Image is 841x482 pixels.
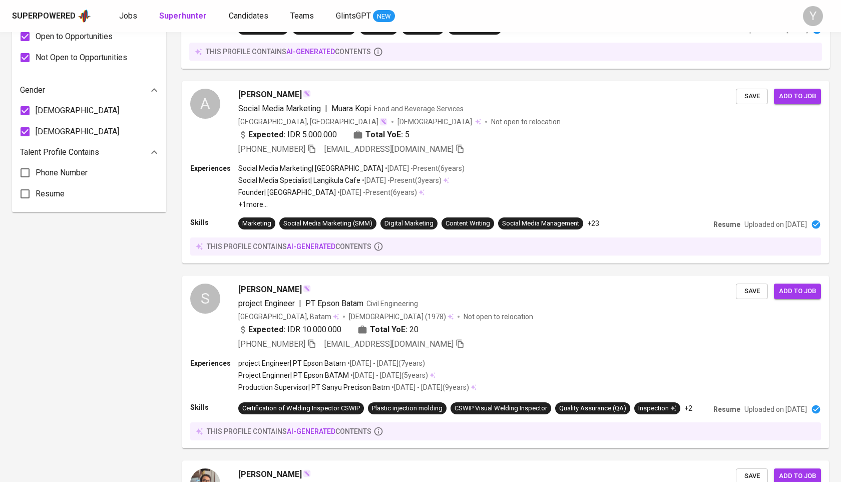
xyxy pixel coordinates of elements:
span: AI-generated [287,243,335,251]
span: [PHONE_NUMBER] [238,144,305,154]
div: Communication [452,24,498,34]
button: Save [736,284,768,299]
div: Digital Marketing [384,219,434,228]
div: [GEOGRAPHIC_DATA], Batam [238,312,339,322]
div: Superpowered [12,11,76,22]
span: 5 [405,129,409,141]
span: PT Epson Batam [305,299,363,308]
span: Open to Opportunities [36,31,113,43]
div: [GEOGRAPHIC_DATA], [GEOGRAPHIC_DATA] [238,117,387,127]
a: GlintsGPT NEW [336,10,395,23]
p: Uploaded on [DATE] [744,219,807,229]
span: [PERSON_NAME] [238,284,302,296]
p: • [DATE] - Present ( 3 years ) [360,175,442,185]
p: Skills [190,402,238,412]
span: Add to job [779,91,816,102]
p: • [DATE] - [DATE] ( 7 years ) [346,358,425,368]
p: • [DATE] - [DATE] ( 5 years ) [349,370,428,380]
span: | [299,298,301,310]
span: [DEMOGRAPHIC_DATA] [36,105,119,117]
a: Superhunter [159,10,209,23]
p: Resume [713,219,740,229]
img: magic_wand.svg [303,285,311,293]
span: Save [741,286,763,297]
p: this profile contains contents [207,426,371,436]
div: Gender [20,80,158,100]
span: Save [741,470,763,482]
span: Food and Beverage Services [374,105,464,113]
p: Project Enginner | PT Epson BATAM [238,370,349,380]
span: Save [741,91,763,102]
div: Inspection [638,404,676,413]
span: Phone Number [36,167,88,179]
span: Not Open to Opportunities [36,52,127,64]
p: Not open to relocation [491,117,561,127]
div: IDR 10.000.000 [238,324,341,336]
div: Talent Profile Contains [20,142,158,162]
span: Civil Engineering [366,300,418,308]
p: • [DATE] - Present ( 6 years ) [383,163,465,173]
p: Gender [20,84,45,96]
img: magic_wand.svg [303,469,311,477]
button: Add to job [774,284,821,299]
span: Jobs [119,11,137,21]
a: Jobs [119,10,139,23]
div: Interpersonal Skills [296,24,351,34]
p: Founder | [GEOGRAPHIC_DATA] [238,187,336,197]
a: A[PERSON_NAME]Social Media Marketing|Muara KopiFood and Beverage Services[GEOGRAPHIC_DATA], [GEOG... [182,81,829,264]
span: NEW [373,12,395,22]
p: Social Media Marketing | [GEOGRAPHIC_DATA] [238,163,383,173]
img: magic_wand.svg [303,90,311,98]
div: (1978) [349,312,454,322]
span: Resume [36,188,65,200]
a: S[PERSON_NAME]project Engineer|PT Epson BatamCivil Engineering[GEOGRAPHIC_DATA], Batam[DEMOGRAPHI... [182,276,829,448]
span: AI-generated [287,427,335,435]
a: Candidates [229,10,270,23]
p: +1 more ... [238,199,465,209]
span: [DEMOGRAPHIC_DATA] [36,126,119,138]
p: +2 [684,403,692,413]
span: [DEMOGRAPHIC_DATA] [397,117,474,127]
span: AI-generated [286,48,335,56]
p: Skills [189,23,237,33]
div: Plastic injection molding [372,404,443,413]
div: Certification of Welding Inspector CSWIP [242,404,360,413]
p: this profile contains contents [206,47,371,57]
p: Skills [190,217,238,227]
p: +23 [587,218,599,228]
p: Resume [714,25,741,35]
p: • [DATE] - [DATE] ( 9 years ) [390,382,469,392]
span: [PERSON_NAME] [238,468,302,480]
p: • [DATE] - Present ( 6 years ) [336,187,417,197]
p: Social Media Specialist | Langikula Cafe [238,175,360,185]
p: Uploaded on [DATE] [745,25,807,35]
span: [EMAIL_ADDRESS][DOMAIN_NAME] [324,339,454,349]
p: +17 [506,24,518,34]
p: Not open to relocation [464,312,533,322]
span: Social Media Marketing [238,104,321,113]
p: Experiences [190,163,238,173]
div: Teamwork [363,24,393,34]
div: IDR 5.000.000 [238,129,337,141]
span: [EMAIL_ADDRESS][DOMAIN_NAME] [324,144,454,154]
b: Total YoE: [370,324,407,336]
a: Superpoweredapp logo [12,9,91,24]
div: A [190,89,220,119]
span: [DEMOGRAPHIC_DATA] [349,312,425,322]
span: Teams [290,11,314,21]
div: Quality Assurance (QA) [559,404,626,413]
span: [PHONE_NUMBER] [238,339,305,349]
button: Save [736,89,768,104]
p: this profile contains contents [207,242,371,252]
p: Uploaded on [DATE] [744,404,807,414]
span: project Engineer [238,299,295,308]
button: Add to job [774,89,821,104]
div: Social Media Marketing (SMM) [283,219,372,228]
div: CSWIP Visual Welding Inspector [455,404,547,413]
div: Social Media Management [502,219,579,228]
div: Negotiation [405,24,440,34]
b: Superhunter [159,11,207,21]
span: Add to job [779,470,816,482]
span: Add to job [779,286,816,297]
img: app logo [78,9,91,24]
